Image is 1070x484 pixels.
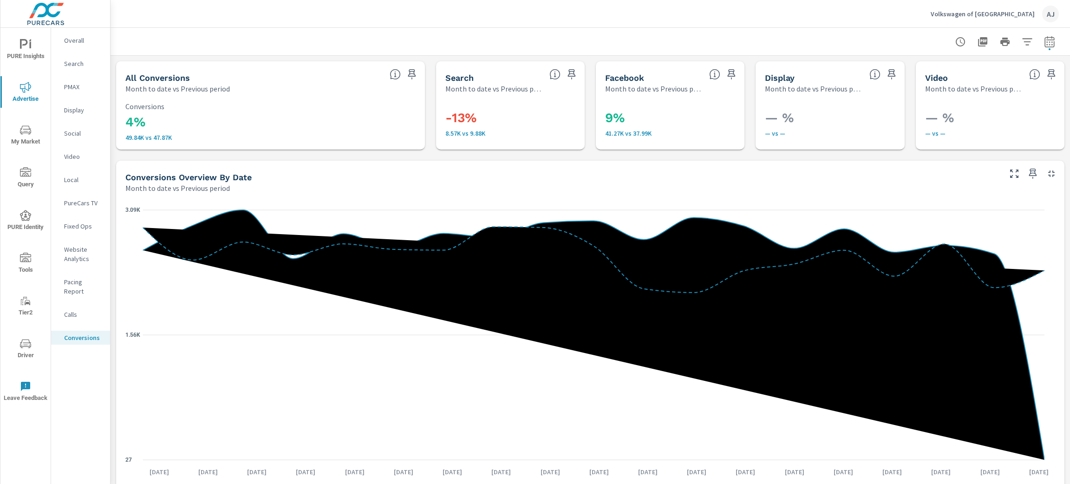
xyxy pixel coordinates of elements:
div: Social [51,126,110,140]
p: [DATE] [289,467,322,477]
h5: All Conversions [125,73,190,83]
h3: — % [925,110,1055,126]
span: Save this to your personalized report [724,67,739,82]
span: Video Conversions include Actions, Leads and Unmapped Conversions [1029,69,1040,80]
p: [DATE] [680,467,713,477]
p: [DATE] [876,467,908,477]
div: Display [51,103,110,117]
p: [DATE] [534,467,567,477]
span: Save this to your personalized report [564,67,579,82]
button: "Export Report to PDF" [973,33,992,51]
span: Leave Feedback [3,381,48,404]
p: [DATE] [339,467,371,477]
p: [DATE] [436,467,469,477]
div: Pacing Report [51,275,110,298]
p: [DATE] [192,467,224,477]
p: [DATE] [583,467,615,477]
span: Tier2 [3,295,48,318]
p: [DATE] [778,467,811,477]
p: Month to date vs Previous period [925,83,1022,94]
span: Advertise [3,82,48,105]
div: Conversions [51,331,110,345]
h5: Facebook [605,73,644,83]
h5: Video [925,73,948,83]
span: Search Conversions include Actions, Leads and Unmapped Conversions. [549,69,561,80]
p: Display [64,105,103,115]
span: Save this to your personalized report [405,67,419,82]
p: [DATE] [632,467,664,477]
text: 1.56K [125,332,140,338]
button: Select Date Range [1040,33,1059,51]
p: [DATE] [925,467,957,477]
p: [DATE] [729,467,762,477]
div: Website Analytics [51,242,110,266]
div: PureCars TV [51,196,110,210]
text: 27 [125,457,132,463]
p: Month to date vs Previous period [125,83,230,94]
span: Driver [3,338,48,361]
p: Website Analytics [64,245,103,263]
p: 8,565 vs 9,875 [445,130,575,137]
p: Pacing Report [64,277,103,296]
span: Save this to your personalized report [1025,166,1040,181]
h5: Conversions Overview By Date [125,172,252,182]
button: Minimize Widget [1044,166,1059,181]
span: Save this to your personalized report [1044,67,1059,82]
p: Volkswagen of [GEOGRAPHIC_DATA] [931,10,1035,18]
p: [DATE] [485,467,517,477]
p: Conversions [125,102,416,111]
p: Month to date vs Previous period [605,83,702,94]
p: — vs — [765,130,895,137]
p: Fixed Ops [64,222,103,231]
p: PMAX [64,82,103,92]
div: AJ [1042,6,1059,22]
div: Calls [51,307,110,321]
p: [DATE] [241,467,273,477]
h5: Display [765,73,795,83]
div: PMAX [51,80,110,94]
p: Social [64,129,103,138]
p: [DATE] [143,467,176,477]
div: Local [51,173,110,187]
span: PURE Insights [3,39,48,62]
span: PURE Identity [3,210,48,233]
div: Search [51,57,110,71]
span: Save this to your personalized report [884,67,899,82]
p: Conversions [64,333,103,342]
p: — vs — [925,130,1055,137]
h5: Search [445,73,474,83]
span: My Market [3,124,48,147]
p: Local [64,175,103,184]
p: [DATE] [387,467,420,477]
p: 49,838 vs 47,868 [125,134,416,141]
p: Month to date vs Previous period [125,183,230,194]
p: Search [64,59,103,68]
h3: — % [765,110,895,126]
text: 3.09K [125,207,140,213]
div: Fixed Ops [51,219,110,233]
p: Video [64,152,103,161]
div: Video [51,150,110,164]
p: PureCars TV [64,198,103,208]
div: nav menu [0,28,51,412]
h3: 4% [125,114,416,130]
span: All conversions reported from Facebook with duplicates filtered out [709,69,720,80]
span: Display Conversions include Actions, Leads and Unmapped Conversions [869,69,881,80]
p: [DATE] [827,467,860,477]
p: 41,273 vs 37,993 [605,130,735,137]
span: All Conversions include Actions, Leads and Unmapped Conversions [390,69,401,80]
h3: 9% [605,110,735,126]
p: Overall [64,36,103,45]
button: Print Report [996,33,1014,51]
p: Calls [64,310,103,319]
p: Month to date vs Previous period [765,83,861,94]
button: Apply Filters [1018,33,1037,51]
span: Tools [3,253,48,275]
p: [DATE] [974,467,1006,477]
div: Overall [51,33,110,47]
h3: -13% [445,110,575,126]
p: Month to date vs Previous period [445,83,542,94]
button: Make Fullscreen [1007,166,1022,181]
span: Query [3,167,48,190]
p: [DATE] [1023,467,1055,477]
